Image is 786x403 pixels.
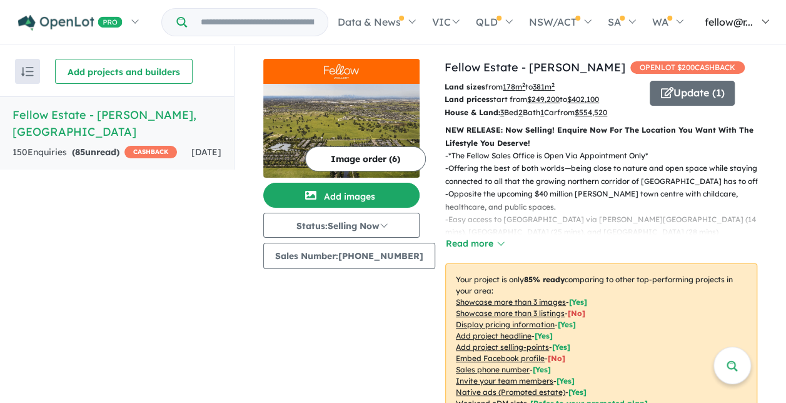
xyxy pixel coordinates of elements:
strong: ( unread) [72,146,119,158]
span: to [560,94,599,104]
span: CASHBACK [124,146,177,158]
p: Bed Bath Car from [445,106,640,119]
button: Status:Selling Now [263,213,420,238]
a: Fellow Estate - Wollert LogoFellow Estate - Wollert [263,59,420,178]
b: Land prices [445,94,490,104]
p: - Offering the best of both worlds—being close to nature and open space while staying connected t... [445,162,767,188]
u: $ 249,200 [527,94,560,104]
img: Openlot PRO Logo White [18,15,123,31]
button: Add images [263,183,420,208]
span: [DATE] [191,146,221,158]
u: Sales phone number [456,365,530,374]
u: Invite your team members [456,376,553,385]
span: [ No ] [548,354,565,363]
div: 150 Enquir ies [13,145,177,160]
u: Add project headline [456,331,532,340]
p: - Opposite the upcoming $40 million [PERSON_NAME] town centre with childcare, healthcare, and pub... [445,188,767,213]
u: Embed Facebook profile [456,354,545,363]
u: $ 554,520 [575,108,607,117]
span: [ Yes ] [533,365,551,374]
sup: 2 [522,81,525,88]
span: fellow@r... [705,16,753,28]
a: Fellow Estate - [PERSON_NAME] [445,60,625,74]
b: 85 % ready [524,275,565,284]
input: Try estate name, suburb, builder or developer [189,9,325,36]
u: Native ads (Promoted estate) [456,387,565,397]
u: 2 [518,108,523,117]
u: $ 402,100 [567,94,599,104]
u: Display pricing information [456,320,555,329]
p: NEW RELEASE: Now Selling! Enquire Now For The Location You Want With The Lifestyle You Deserve! [445,124,757,150]
u: 381 m [533,82,555,91]
span: [ Yes ] [557,376,575,385]
button: Update (1) [650,81,735,106]
h5: Fellow Estate - [PERSON_NAME] , [GEOGRAPHIC_DATA] [13,106,221,140]
p: start from [445,93,640,106]
span: [Yes] [568,387,587,397]
span: [ Yes ] [558,320,576,329]
p: - *The Fellow Sales Office is Open Via Appointment Only* [445,150,767,162]
u: Add project selling-points [456,342,549,352]
button: Sales Number:[PHONE_NUMBER] [263,243,435,269]
img: Fellow Estate - Wollert [263,84,420,178]
img: sort.svg [21,67,34,76]
u: 1 [540,108,544,117]
u: Showcase more than 3 listings [456,309,565,318]
span: [ No ] [568,309,585,318]
span: [ Yes ] [535,331,553,340]
u: Showcase more than 3 images [456,297,566,307]
p: - Easy access to [GEOGRAPHIC_DATA] via [PERSON_NAME][GEOGRAPHIC_DATA] (14 mins), [GEOGRAPHIC_DATA... [445,213,767,239]
button: Image order (6) [305,146,426,171]
span: 85 [75,146,85,158]
sup: 2 [552,81,555,88]
button: Read more [445,237,504,251]
span: [ Yes ] [569,297,587,307]
span: OPENLOT $ 200 CASHBACK [630,61,745,74]
u: 178 m [503,82,525,91]
b: Land sizes [445,82,485,91]
b: House & Land: [445,108,500,117]
img: Fellow Estate - Wollert Logo [268,64,415,79]
u: 3 [500,108,504,117]
p: from [445,81,640,93]
span: to [525,82,555,91]
button: Add projects and builders [55,59,193,84]
span: [ Yes ] [552,342,570,352]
